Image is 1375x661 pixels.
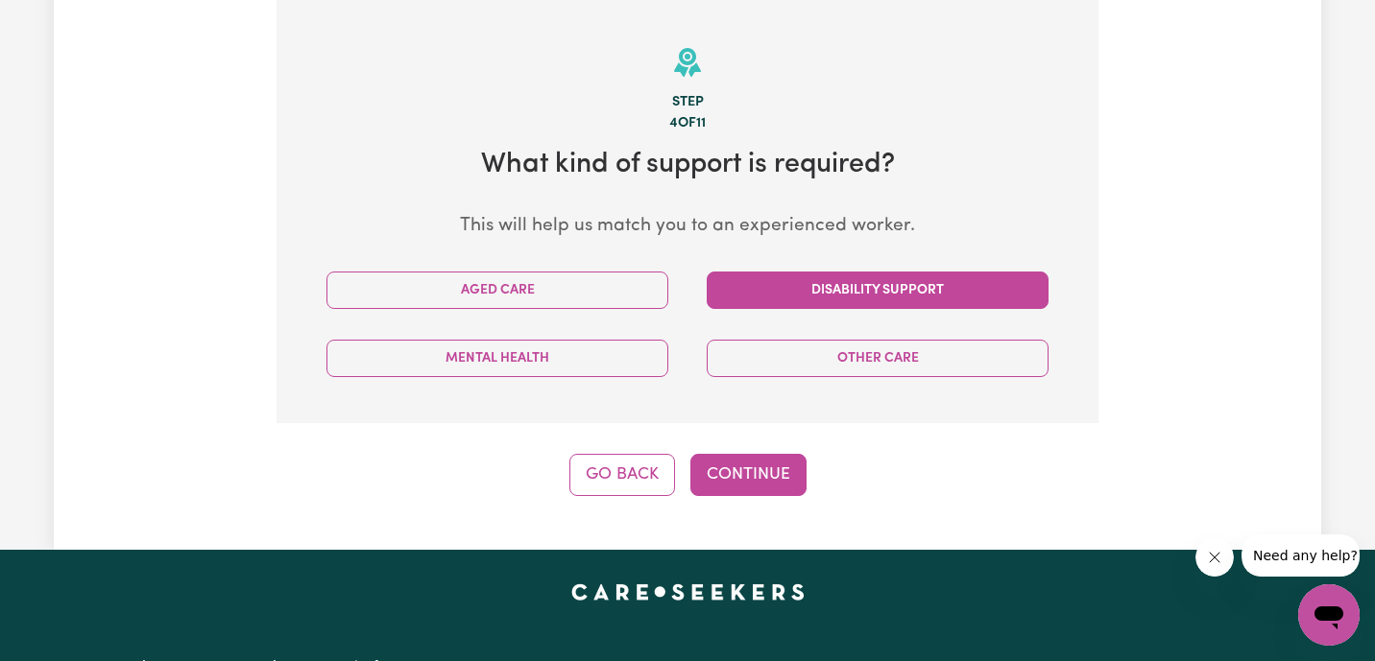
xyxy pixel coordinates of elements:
[307,92,1068,113] div: Step
[571,584,805,600] a: Careseekers home page
[569,454,675,496] button: Go Back
[1195,538,1234,577] iframe: Close message
[326,340,668,377] button: Mental Health
[1242,534,1360,577] iframe: Message from company
[707,340,1049,377] button: Other Care
[707,271,1049,309] button: Disability Support
[326,271,668,309] button: Aged Care
[1298,584,1360,646] iframe: Button to launch messaging window
[307,149,1068,182] h2: What kind of support is required?
[690,454,807,496] button: Continue
[307,213,1068,241] p: This will help us match you to an experienced worker.
[307,113,1068,134] div: 4 of 11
